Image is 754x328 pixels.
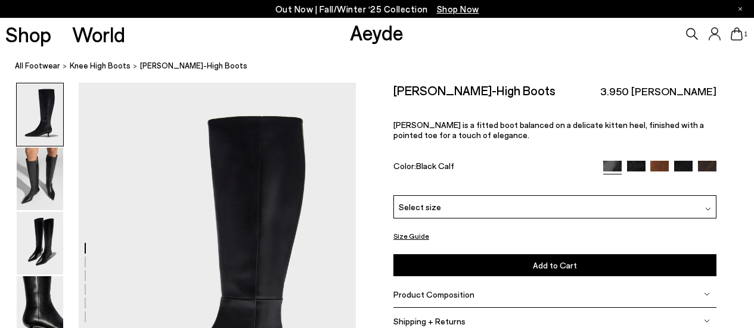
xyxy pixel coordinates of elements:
img: Sabrina Knee-High Boots - Image 2 [17,148,63,210]
span: Shipping + Returns [393,316,466,326]
span: Product Composition [393,289,474,299]
a: 1 [731,27,743,40]
p: Out Now | Fall/Winter ‘25 Collection [275,2,479,17]
img: svg%3E [704,318,710,324]
span: Select size [399,201,441,213]
a: knee high boots [70,60,131,72]
a: All Footwear [15,60,60,72]
a: Shop [5,24,51,45]
img: svg%3E [705,206,711,212]
span: Add to Cart [533,260,577,270]
span: 3.950 [PERSON_NAME] [600,84,716,99]
span: Navigate to /collections/new-in [437,4,479,14]
img: Sabrina Knee-High Boots - Image 1 [17,83,63,146]
span: Black Calf [416,161,454,171]
div: Color: [393,161,592,174]
span: [PERSON_NAME]-High Boots [140,60,247,72]
a: Aeyde [350,20,404,45]
img: svg%3E [704,291,710,297]
a: World [72,24,125,45]
img: Sabrina Knee-High Boots - Image 3 [17,212,63,274]
span: knee high boots [70,61,131,70]
h2: [PERSON_NAME]-High Boots [393,83,556,98]
button: Add to Cart [393,254,716,276]
span: 1 [743,31,749,38]
span: [PERSON_NAME] is a fitted boot balanced on a delicate kitten heel, finished with a pointed toe fo... [393,120,704,140]
button: Size Guide [393,229,429,243]
nav: breadcrumb [15,50,754,83]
